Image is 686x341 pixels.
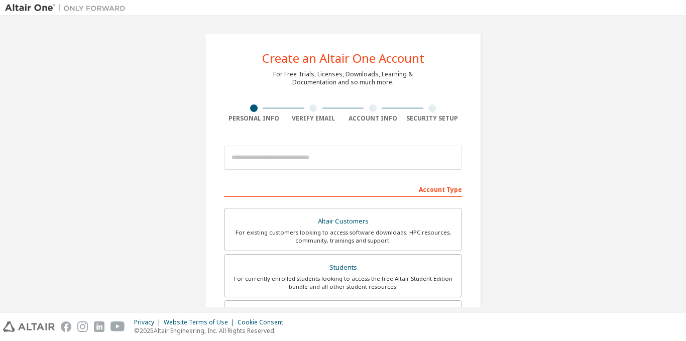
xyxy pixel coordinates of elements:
[343,115,403,123] div: Account Info
[134,318,164,326] div: Privacy
[224,115,284,123] div: Personal Info
[77,321,88,332] img: instagram.svg
[94,321,104,332] img: linkedin.svg
[164,318,238,326] div: Website Terms of Use
[273,70,413,86] div: For Free Trials, Licenses, Downloads, Learning & Documentation and so much more.
[110,321,125,332] img: youtube.svg
[5,3,131,13] img: Altair One
[231,307,455,321] div: Faculty
[231,229,455,245] div: For existing customers looking to access software downloads, HPC resources, community, trainings ...
[231,261,455,275] div: Students
[134,326,289,335] p: © 2025 Altair Engineering, Inc. All Rights Reserved.
[231,275,455,291] div: For currently enrolled students looking to access the free Altair Student Edition bundle and all ...
[224,181,462,197] div: Account Type
[238,318,289,326] div: Cookie Consent
[262,52,424,64] div: Create an Altair One Account
[403,115,463,123] div: Security Setup
[3,321,55,332] img: altair_logo.svg
[231,214,455,229] div: Altair Customers
[61,321,71,332] img: facebook.svg
[284,115,344,123] div: Verify Email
